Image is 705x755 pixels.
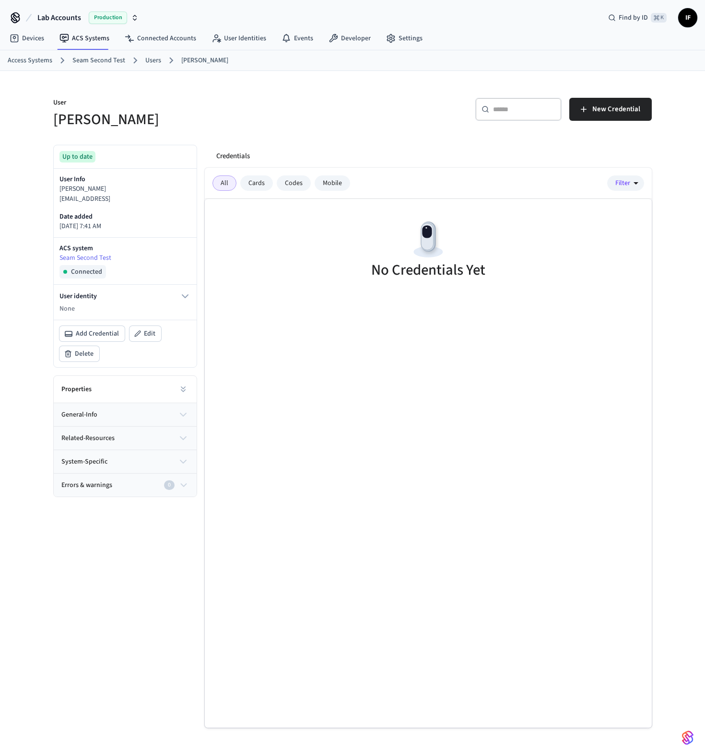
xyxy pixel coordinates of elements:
[89,12,127,24] span: Production
[600,9,674,26] div: Find by ID⌘ K
[619,13,648,23] span: Find by ID
[61,457,107,467] span: system-specific
[607,175,644,191] button: Filter
[54,403,197,426] button: general-info
[59,212,191,221] p: Date added
[8,56,52,66] a: Access Systems
[59,346,99,361] button: Delete
[59,326,125,341] button: Add Credential
[59,290,191,302] button: User identity
[59,244,191,253] p: ACS system
[71,267,102,277] span: Connected
[61,433,115,443] span: related-resources
[59,253,191,263] a: Seam Second Test
[682,730,693,745] img: SeamLogoGradient.69752ec5.svg
[37,12,81,23] span: Lab Accounts
[209,145,258,168] button: Credentials
[592,103,640,116] span: New Credential
[145,56,161,66] a: Users
[129,326,161,341] button: Edit
[204,30,274,47] a: User Identities
[75,349,94,359] span: Delete
[61,410,97,420] span: general-info
[52,30,117,47] a: ACS Systems
[315,175,350,191] div: Mobile
[144,329,155,338] span: Edit
[651,13,667,23] span: ⌘ K
[321,30,378,47] a: Developer
[61,480,112,490] span: Errors & warnings
[53,110,347,129] h5: [PERSON_NAME]
[240,175,273,191] div: Cards
[53,98,347,110] p: User
[371,260,485,280] h5: No Credentials Yet
[54,450,197,473] button: system-specific
[59,174,191,184] p: User Info
[59,221,191,232] p: [DATE] 7:41 AM
[72,56,125,66] a: Seam Second Test
[679,9,696,26] span: IF
[164,480,175,490] div: 0
[54,427,197,450] button: related-resources
[2,30,52,47] a: Devices
[378,30,430,47] a: Settings
[59,184,191,194] p: [PERSON_NAME]
[678,8,697,27] button: IF
[76,329,119,338] span: Add Credential
[181,56,228,66] a: [PERSON_NAME]
[59,151,95,163] div: Up to date
[274,30,321,47] a: Events
[59,304,191,314] p: None
[117,30,204,47] a: Connected Accounts
[59,194,191,204] p: [EMAIL_ADDRESS]
[277,175,311,191] div: Codes
[54,474,197,497] button: Errors & warnings0
[212,175,236,191] div: All
[407,218,450,261] img: Devices Empty State
[61,384,92,394] h2: Properties
[569,98,652,121] button: New Credential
